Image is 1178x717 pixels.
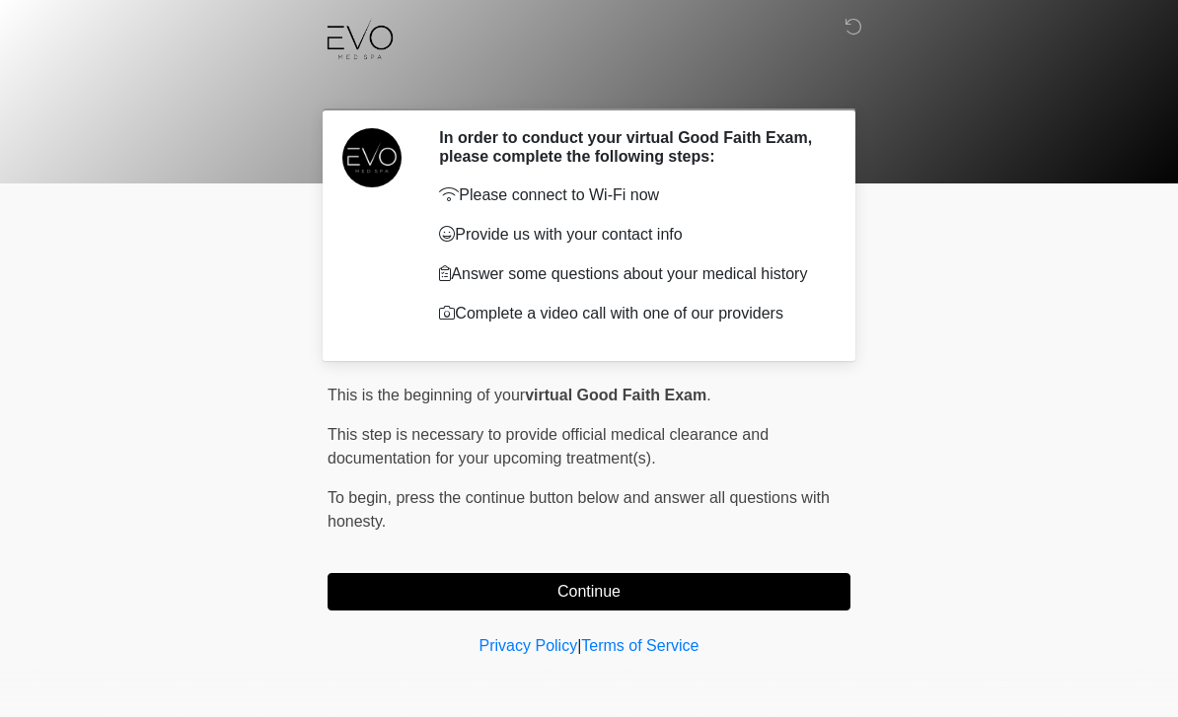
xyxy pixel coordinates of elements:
[328,426,769,466] span: This step is necessary to provide official medical clearance and documentation for your upcoming ...
[328,387,525,403] span: This is the beginning of your
[439,223,821,247] p: Provide us with your contact info
[342,128,402,187] img: Agent Avatar
[439,262,821,286] p: Answer some questions about your medical history
[479,637,578,654] a: Privacy Policy
[525,387,706,403] strong: virtual Good Faith Exam
[328,573,850,610] button: Continue
[439,302,821,325] p: Complete a video call with one of our providers
[439,183,821,207] p: Please connect to Wi-Fi now
[577,637,581,654] a: |
[439,128,821,166] h2: In order to conduct your virtual Good Faith Exam, please complete the following steps:
[581,637,699,654] a: Terms of Service
[328,489,830,530] span: press the continue button below and answer all questions with honesty.
[706,387,710,403] span: .
[328,489,396,506] span: To begin,
[313,64,865,101] h1: ‎ ‎ ‎
[308,15,412,60] img: Evo Med Spa Logo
